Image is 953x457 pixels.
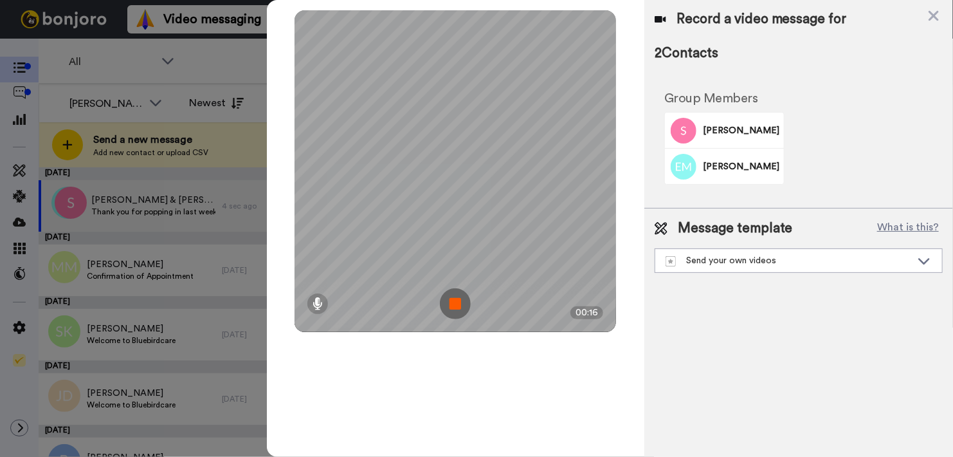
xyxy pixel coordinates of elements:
img: demo-template.svg [666,256,676,266]
span: [PERSON_NAME] [703,160,779,173]
img: Image of Sasha [671,118,696,144]
img: ic_record_stop.svg [440,288,471,319]
div: Send your own videos [666,254,911,267]
img: Image of Emma McCheynee [671,154,696,180]
button: What is this? [873,219,943,238]
span: [PERSON_NAME] [703,124,779,137]
h2: Group Members [664,91,785,106]
div: 00:16 [570,306,603,319]
span: Message template [678,219,793,238]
